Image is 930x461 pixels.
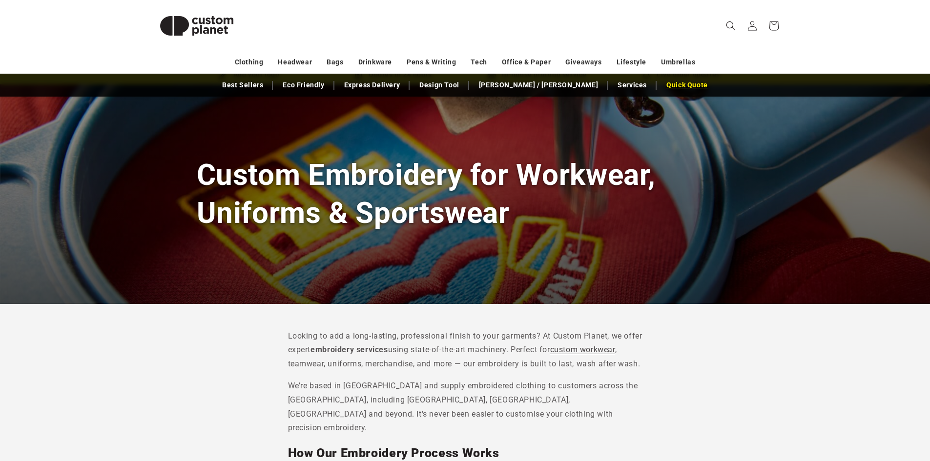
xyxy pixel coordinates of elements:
a: Best Sellers [217,77,268,94]
a: Bags [327,54,343,71]
a: Giveaways [565,54,601,71]
p: Looking to add a long-lasting, professional finish to your garments? At Custom Planet, we offer e... [288,329,642,371]
a: Pens & Writing [407,54,456,71]
a: Office & Paper [502,54,551,71]
a: Drinkware [358,54,392,71]
a: Design Tool [414,77,464,94]
h2: How Our Embroidery Process Works [288,445,642,461]
a: Umbrellas [661,54,695,71]
a: Clothing [235,54,264,71]
iframe: Chat Widget [767,356,930,461]
a: Eco Friendly [278,77,329,94]
h1: Custom Embroidery for Workwear, Uniforms & Sportswear [197,156,734,231]
a: Headwear [278,54,312,71]
a: Quick Quote [661,77,713,94]
strong: embroidery services [310,345,388,354]
a: Express Delivery [339,77,405,94]
a: Services [613,77,652,94]
summary: Search [720,15,742,37]
a: [PERSON_NAME] / [PERSON_NAME] [474,77,603,94]
img: Custom Planet [148,4,246,48]
p: We’re based in [GEOGRAPHIC_DATA] and supply embroidered clothing to customers across the [GEOGRAP... [288,379,642,435]
a: Tech [471,54,487,71]
a: Lifestyle [617,54,646,71]
a: custom workwear [550,345,615,354]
